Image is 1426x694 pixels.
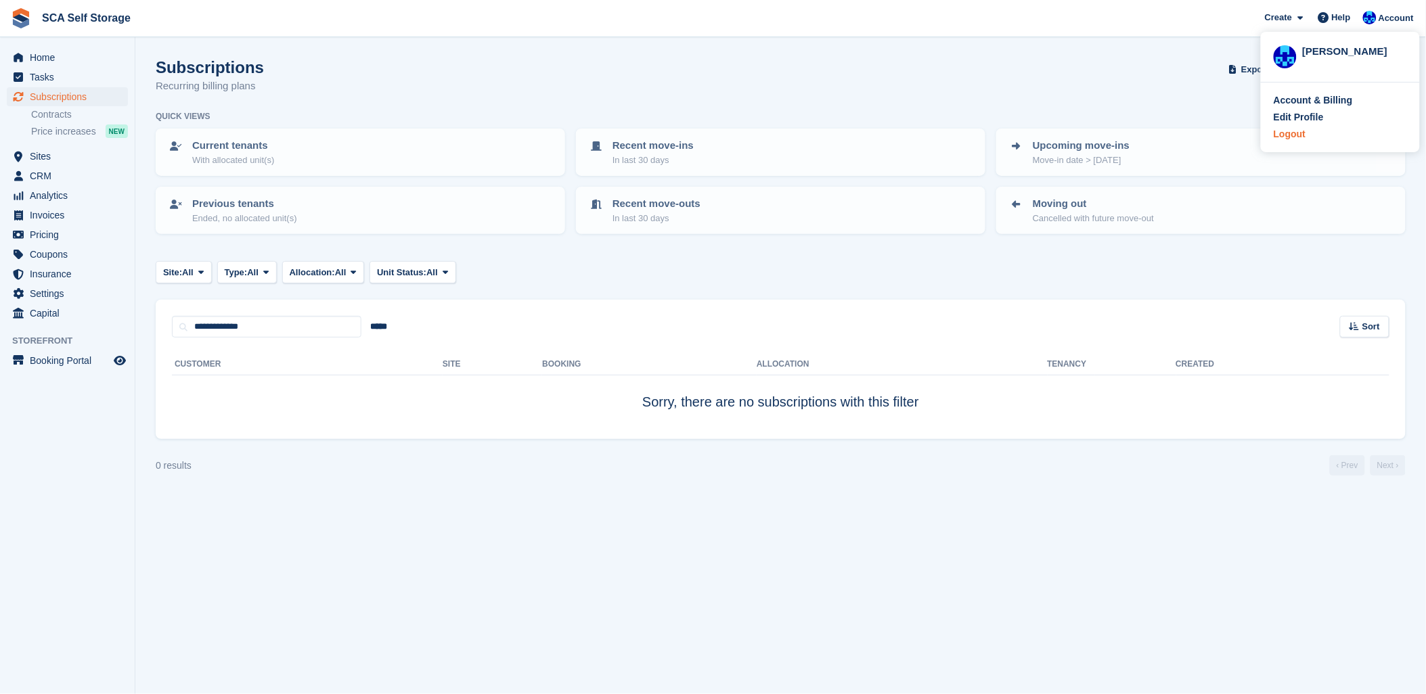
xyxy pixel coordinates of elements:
a: Next [1371,455,1406,476]
th: Booking [542,354,757,375]
a: menu [7,206,128,225]
p: Ended, no allocated unit(s) [192,212,297,225]
button: Type: All [217,261,277,283]
span: Analytics [30,186,111,205]
th: Customer [172,354,443,375]
p: In last 30 days [612,154,694,167]
a: Current tenants With allocated unit(s) [157,130,564,175]
p: Moving out [1033,196,1154,212]
span: Coupons [30,245,111,264]
a: menu [7,225,128,244]
span: Sites [30,147,111,166]
div: NEW [106,124,128,138]
th: Site [443,354,542,375]
span: CRM [30,166,111,185]
th: Tenancy [1048,354,1095,375]
a: Price increases NEW [31,124,128,139]
th: Allocation [757,354,1047,375]
span: Pricing [30,225,111,244]
span: Account [1379,11,1414,25]
a: Recent move-ins In last 30 days [577,130,984,175]
span: Sorry, there are no subscriptions with this filter [642,394,919,409]
div: Edit Profile [1274,110,1324,124]
span: Storefront [12,334,135,348]
p: Recurring billing plans [156,78,264,94]
a: Previous [1330,455,1365,476]
a: menu [7,147,128,166]
span: Type: [225,266,248,279]
a: menu [7,166,128,185]
img: stora-icon-8386f47178a22dfd0bd8f6a31ec36ba5ce8667c1dd55bd0f319d3a0aa187defe.svg [11,8,31,28]
button: Export [1226,58,1285,80]
h6: Quick views [156,110,210,122]
p: Recent move-ins [612,138,694,154]
a: menu [7,186,128,205]
a: menu [7,48,128,67]
span: Site: [163,266,182,279]
nav: Page [1327,455,1408,476]
img: Kelly Neesham [1363,11,1377,24]
span: Subscriptions [30,87,111,106]
span: Capital [30,304,111,323]
div: 0 results [156,459,192,473]
span: Export [1241,63,1269,76]
span: Unit Status: [377,266,426,279]
span: Help [1332,11,1351,24]
span: All [247,266,259,279]
a: Account & Billing [1274,93,1407,108]
p: In last 30 days [612,212,700,225]
a: menu [7,87,128,106]
img: Kelly Neesham [1274,45,1297,68]
a: menu [7,245,128,264]
button: Site: All [156,261,212,283]
div: [PERSON_NAME] [1302,44,1407,56]
a: Recent move-outs In last 30 days [577,188,984,233]
a: menu [7,284,128,303]
a: menu [7,68,128,87]
button: Unit Status: All [370,261,455,283]
span: All [182,266,194,279]
p: Cancelled with future move-out [1033,212,1154,225]
span: Insurance [30,264,111,283]
p: Current tenants [192,138,274,154]
p: Recent move-outs [612,196,700,212]
span: Allocation: [290,266,335,279]
a: Contracts [31,108,128,121]
a: menu [7,264,128,283]
span: Create [1265,11,1292,24]
span: Price increases [31,125,96,138]
a: menu [7,304,128,323]
a: SCA Self Storage [37,7,136,29]
div: Logout [1274,127,1306,141]
span: Invoices [30,206,111,225]
th: Created [1176,354,1389,375]
a: Previous tenants Ended, no allocated unit(s) [157,188,564,233]
a: Logout [1274,127,1407,141]
p: Move-in date > [DATE] [1033,154,1130,167]
a: Moving out Cancelled with future move-out [998,188,1404,233]
p: Previous tenants [192,196,297,212]
span: Home [30,48,111,67]
a: Edit Profile [1274,110,1407,124]
p: With allocated unit(s) [192,154,274,167]
span: All [335,266,347,279]
p: Upcoming move-ins [1033,138,1130,154]
a: Upcoming move-ins Move-in date > [DATE] [998,130,1404,175]
button: Allocation: All [282,261,365,283]
span: Booking Portal [30,351,111,370]
span: All [426,266,438,279]
h1: Subscriptions [156,58,264,76]
span: Sort [1362,320,1380,333]
div: Account & Billing [1274,93,1353,108]
a: Preview store [112,352,128,369]
span: Tasks [30,68,111,87]
span: Settings [30,284,111,303]
a: menu [7,351,128,370]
